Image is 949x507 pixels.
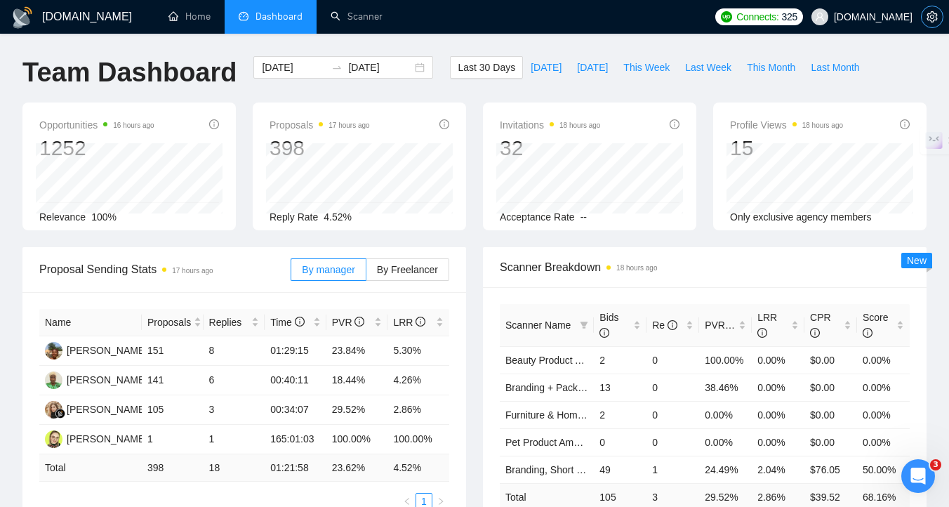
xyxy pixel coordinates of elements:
td: 165:01:03 [265,425,326,454]
td: 2.86% [387,395,449,425]
span: CPR [810,312,831,338]
span: user [815,12,825,22]
td: 2 [594,401,646,428]
span: 4.52% [324,211,352,223]
td: 5.30% [387,336,449,366]
span: Connects: [736,9,778,25]
img: gigradar-bm.png [55,409,65,419]
td: 4.26% [387,366,449,395]
span: Proposals [147,315,191,330]
span: info-circle [354,317,364,327]
span: info-circle [900,119,910,129]
td: 0.00% [699,428,752,456]
td: 29.52% [326,395,388,425]
span: filter [580,321,588,329]
time: 18 hours ago [802,121,843,129]
td: 0.00% [752,401,804,428]
span: New [907,255,927,266]
td: 0.00% [752,428,804,456]
span: info-circle [810,328,820,338]
span: Profile Views [730,117,843,133]
time: 17 hours ago [172,267,213,275]
button: setting [921,6,943,28]
span: Only exclusive agency members [730,211,872,223]
img: AS [45,430,62,448]
time: 16 hours ago [113,121,154,129]
span: 325 [782,9,797,25]
span: filter [577,315,591,336]
a: D[PERSON_NAME] [45,344,147,355]
a: AS[PERSON_NAME] [45,433,147,444]
td: 0 [646,428,699,456]
span: setting [922,11,943,22]
span: Opportunities [39,117,154,133]
span: Scanner Breakdown [500,258,910,276]
td: 50.00% [857,456,910,483]
time: 17 hours ago [328,121,369,129]
td: $76.05 [804,456,857,483]
h1: Team Dashboard [22,56,237,89]
a: Branding, Short Prompt, >36$/h, no agency [505,464,695,475]
button: This Week [616,56,677,79]
span: info-circle [757,328,767,338]
span: Acceptance Rate [500,211,575,223]
span: info-circle [295,317,305,327]
span: dashboard [239,11,248,21]
span: Re [652,320,677,331]
span: Scanner Name [505,320,571,331]
span: Replies [209,315,249,330]
time: 18 hours ago [559,121,600,129]
a: Pet Product Amazon, Short prompt, >35$/h, no agency [505,437,744,448]
span: Last 30 Days [458,60,515,75]
img: AO [45,371,62,389]
span: [DATE] [577,60,608,75]
a: AO[PERSON_NAME] [45,374,147,385]
time: 18 hours ago [616,264,657,272]
td: 13 [594,374,646,401]
td: $0.00 [804,374,857,401]
td: 0 [646,346,699,374]
td: $0.00 [804,401,857,428]
iframe: Intercom live chat [901,459,935,493]
a: homeHome [168,11,211,22]
span: to [331,62,343,73]
td: 100.00% [326,425,388,454]
td: 0 [594,428,646,456]
a: KY[PERSON_NAME] [45,403,147,414]
td: 01:29:15 [265,336,326,366]
td: 4.52 % [387,454,449,482]
span: info-circle [209,119,219,129]
th: Proposals [142,309,204,336]
div: 15 [730,135,843,162]
button: Last Month [803,56,867,79]
td: 0.00% [857,374,910,401]
td: 1 [646,456,699,483]
span: Proposal Sending Stats [39,261,291,278]
div: [PERSON_NAME] [67,402,147,417]
a: setting [921,11,943,22]
button: Last Week [677,56,739,79]
span: right [437,497,445,506]
span: left [403,497,411,506]
span: Proposals [270,117,370,133]
td: 3 [204,395,265,425]
button: This Month [739,56,803,79]
span: swap-right [331,62,343,73]
td: 0.00% [857,346,910,374]
td: 2 [594,346,646,374]
span: Relevance [39,211,86,223]
span: By Freelancer [377,264,438,275]
td: 0.00% [857,401,910,428]
td: 105 [142,395,204,425]
span: 3 [930,459,941,470]
div: [PERSON_NAME] [67,431,147,447]
td: 8 [204,336,265,366]
div: 1252 [39,135,154,162]
td: 24.49% [699,456,752,483]
span: By manager [302,264,354,275]
td: 18 [204,454,265,482]
span: info-circle [439,119,449,129]
span: Last Week [685,60,731,75]
a: searchScanner [331,11,383,22]
span: info-circle [863,328,872,338]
